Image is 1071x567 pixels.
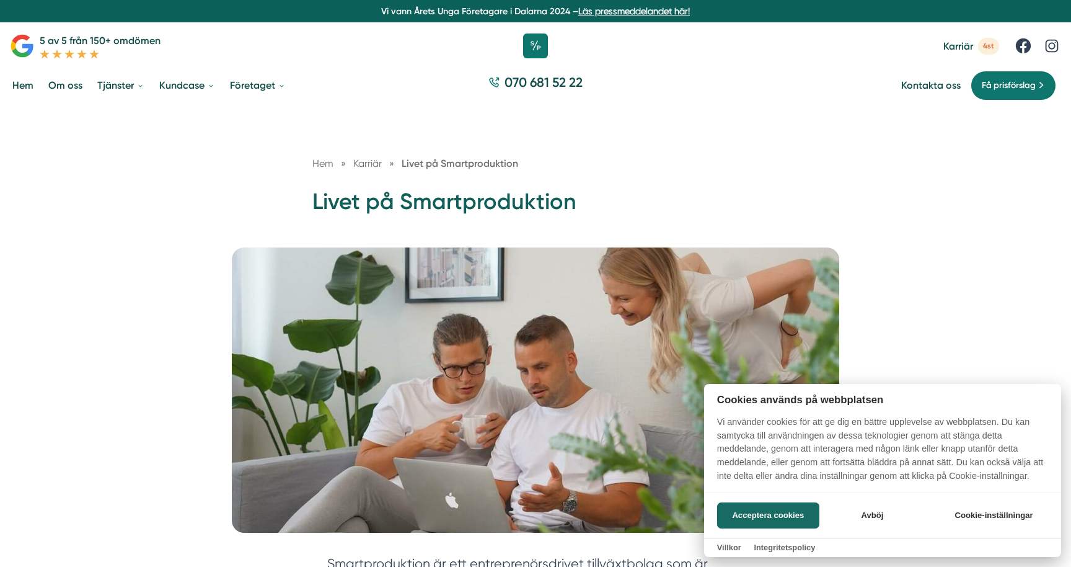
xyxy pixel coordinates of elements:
[717,543,741,552] a: Villkor
[704,416,1061,491] p: Vi använder cookies för att ge dig en bättre upplevelse av webbplatsen. Du kan samtycka till anvä...
[940,502,1048,529] button: Cookie-inställningar
[704,394,1061,406] h2: Cookies används på webbplatsen
[717,502,819,529] button: Acceptera cookies
[823,502,922,529] button: Avböj
[754,543,815,552] a: Integritetspolicy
